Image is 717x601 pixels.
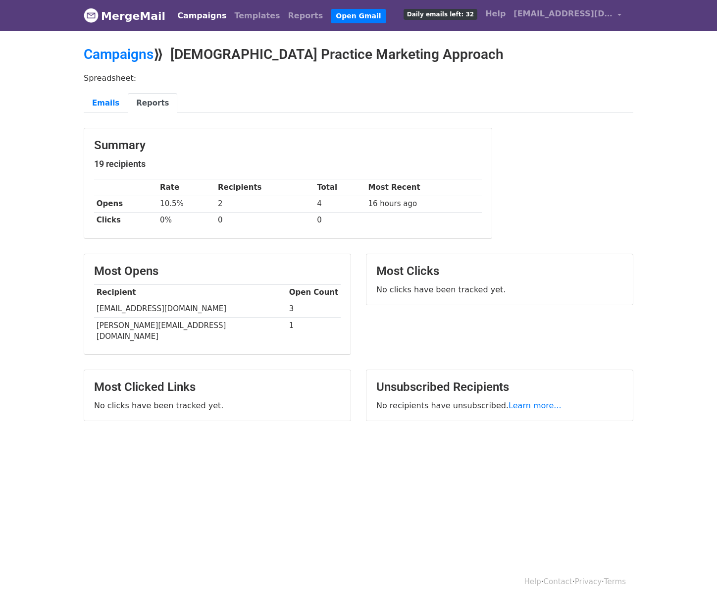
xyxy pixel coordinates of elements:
[157,196,215,212] td: 10.5%
[215,212,314,228] td: 0
[94,264,341,278] h3: Most Opens
[94,159,482,169] h5: 19 recipients
[128,93,177,113] a: Reports
[84,93,128,113] a: Emails
[604,577,626,586] a: Terms
[314,212,365,228] td: 0
[157,212,215,228] td: 0%
[376,400,623,411] p: No recipients have unsubscribed.
[284,6,327,26] a: Reports
[376,380,623,394] h3: Unsubscribed Recipients
[94,301,287,317] td: [EMAIL_ADDRESS][DOMAIN_NAME]
[84,46,154,62] a: Campaigns
[331,9,386,23] a: Open Gmail
[524,577,541,586] a: Help
[509,401,562,410] a: Learn more...
[481,4,510,24] a: Help
[366,196,482,212] td: 16 hours ago
[94,196,157,212] th: Opens
[94,284,287,301] th: Recipient
[376,284,623,295] p: No clicks have been tracked yet.
[575,577,602,586] a: Privacy
[215,179,314,196] th: Recipients
[94,380,341,394] h3: Most Clicked Links
[94,400,341,411] p: No clicks have been tracked yet.
[84,46,633,63] h2: ⟫ [DEMOGRAPHIC_DATA] Practice Marketing Approach
[173,6,230,26] a: Campaigns
[376,264,623,278] h3: Most Clicks
[314,179,365,196] th: Total
[215,196,314,212] td: 2
[314,196,365,212] td: 4
[94,212,157,228] th: Clicks
[400,4,481,24] a: Daily emails left: 32
[510,4,625,27] a: [EMAIL_ADDRESS][DOMAIN_NAME]
[366,179,482,196] th: Most Recent
[287,284,341,301] th: Open Count
[404,9,477,20] span: Daily emails left: 32
[230,6,284,26] a: Templates
[544,577,572,586] a: Contact
[287,317,341,344] td: 1
[94,317,287,344] td: [PERSON_NAME][EMAIL_ADDRESS][DOMAIN_NAME]
[84,73,633,83] p: Spreadsheet:
[84,5,165,26] a: MergeMail
[157,179,215,196] th: Rate
[84,8,99,23] img: MergeMail logo
[513,8,613,20] span: [EMAIL_ADDRESS][DOMAIN_NAME]
[667,553,717,601] iframe: Chat Widget
[287,301,341,317] td: 3
[94,138,482,153] h3: Summary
